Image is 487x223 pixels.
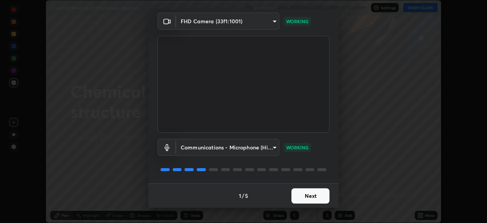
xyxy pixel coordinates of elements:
p: WORKING [286,144,309,151]
p: WORKING [286,18,309,25]
h4: 5 [245,192,248,200]
div: FHD Camera (33f1:1001) [176,13,279,30]
div: FHD Camera (33f1:1001) [176,139,279,156]
h4: 1 [239,192,241,200]
h4: / [242,192,244,200]
button: Next [291,188,329,204]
